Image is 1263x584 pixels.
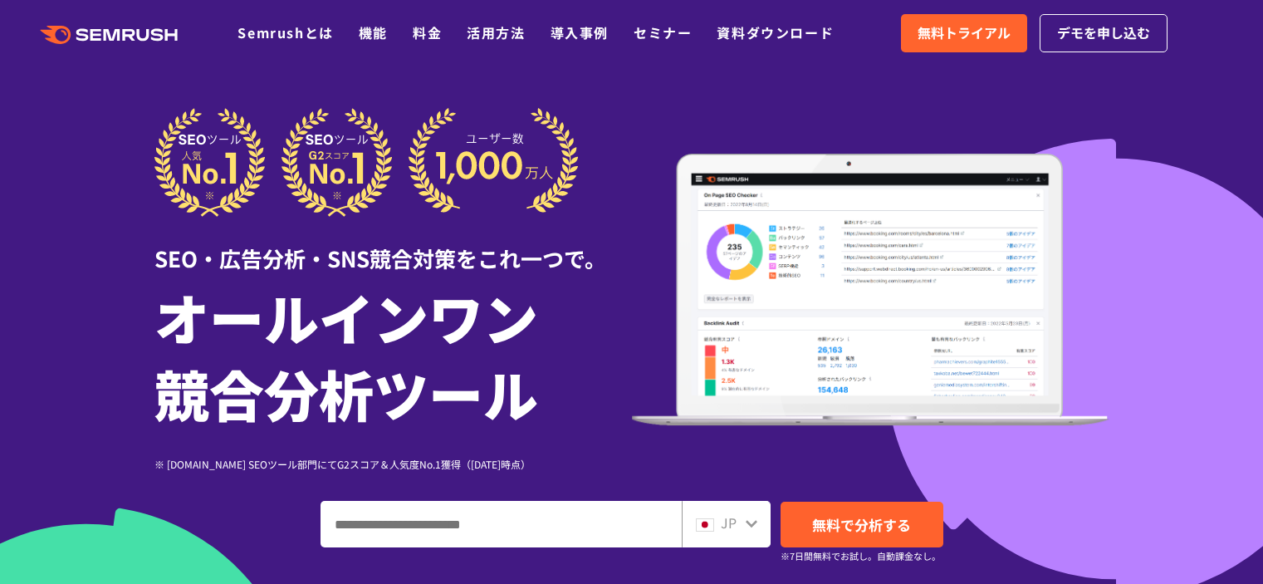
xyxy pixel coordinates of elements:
a: 資料ダウンロード [717,22,834,42]
span: 無料トライアル [918,22,1011,44]
span: 無料で分析する [812,514,911,535]
div: SEO・広告分析・SNS競合対策をこれ一つで。 [154,217,632,274]
a: 料金 [413,22,442,42]
a: 無料トライアル [901,14,1027,52]
a: Semrushとは [237,22,333,42]
a: 導入事例 [551,22,609,42]
h1: オールインワン 競合分析ツール [154,278,632,431]
a: 活用方法 [467,22,525,42]
a: セミナー [634,22,692,42]
span: デモを申し込む [1057,22,1150,44]
input: ドメイン、キーワードまたはURLを入力してください [321,502,681,547]
a: 無料で分析する [781,502,943,547]
div: ※ [DOMAIN_NAME] SEOツール部門にてG2スコア＆人気度No.1獲得（[DATE]時点） [154,456,632,472]
a: 機能 [359,22,388,42]
a: デモを申し込む [1040,14,1168,52]
small: ※7日間無料でお試し。自動課金なし。 [781,548,941,564]
span: JP [721,513,737,532]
